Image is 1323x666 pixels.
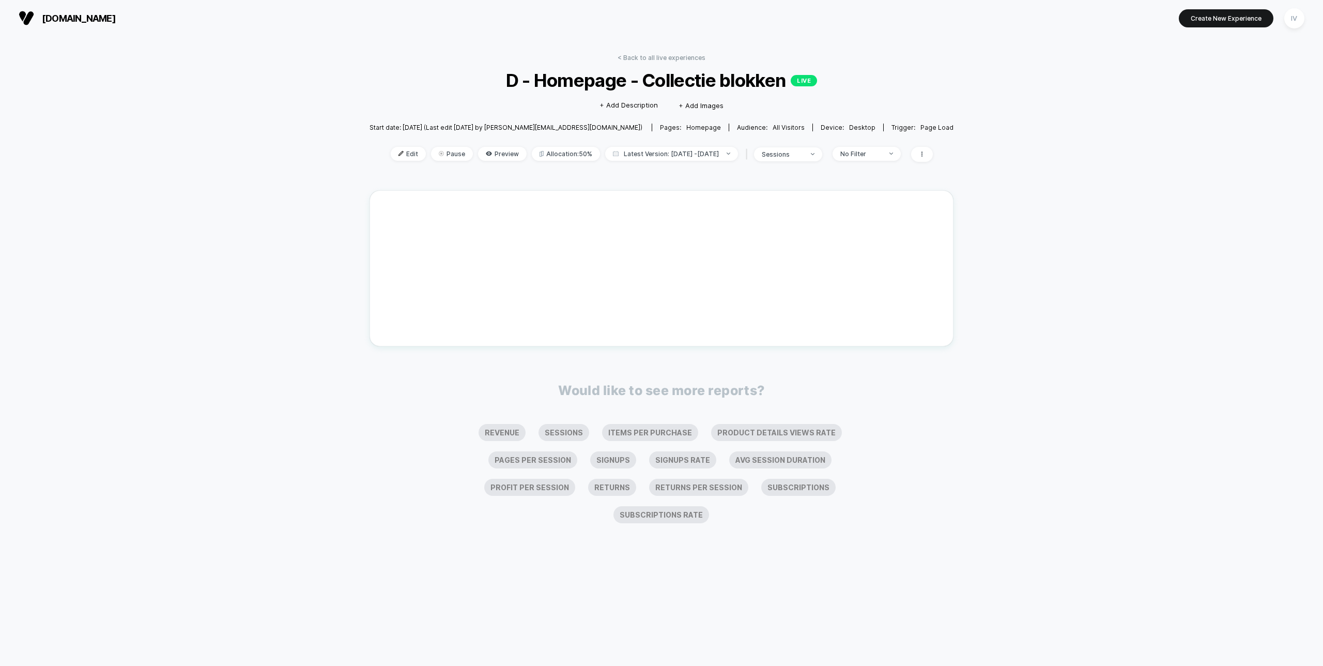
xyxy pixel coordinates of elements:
[613,506,709,523] li: Subscriptions Rate
[618,54,705,62] a: < Back to all live experiences
[761,479,836,496] li: Subscriptions
[399,69,925,91] span: D - Homepage - Collectie blokken
[370,124,642,131] span: Start date: [DATE] (Last edit [DATE] by [PERSON_NAME][EMAIL_ADDRESS][DOMAIN_NAME])
[479,424,526,441] li: Revenue
[891,124,953,131] div: Trigger:
[840,150,882,158] div: No Filter
[613,151,619,156] img: calendar
[849,124,875,131] span: desktop
[478,147,527,161] span: Preview
[488,451,577,468] li: Pages Per Session
[743,147,754,162] span: |
[1284,8,1304,28] div: IV
[920,124,953,131] span: Page Load
[1281,8,1307,29] button: IV
[649,479,748,496] li: Returns Per Session
[711,424,842,441] li: Product Details Views Rate
[812,124,883,131] span: Device:
[729,451,832,468] li: Avg Session Duration
[762,150,803,158] div: sessions
[889,153,893,155] img: end
[727,153,730,155] img: end
[558,383,765,398] p: Would like to see more reports?
[773,124,805,131] span: All Visitors
[686,124,721,131] span: homepage
[811,153,814,155] img: end
[539,424,589,441] li: Sessions
[599,100,658,111] span: + Add Description
[439,151,444,156] img: end
[660,124,721,131] div: Pages:
[605,147,738,161] span: Latest Version: [DATE] - [DATE]
[19,10,34,26] img: Visually logo
[398,151,404,156] img: edit
[602,424,698,441] li: Items Per Purchase
[588,479,636,496] li: Returns
[391,147,426,161] span: Edit
[540,151,544,157] img: rebalance
[431,147,473,161] span: Pause
[679,101,724,110] span: + Add Images
[590,451,636,468] li: Signups
[791,75,817,86] p: LIVE
[484,479,575,496] li: Profit Per Session
[737,124,805,131] div: Audience:
[42,13,116,24] span: [DOMAIN_NAME]
[649,451,716,468] li: Signups Rate
[16,10,119,26] button: [DOMAIN_NAME]
[1179,9,1273,27] button: Create New Experience
[532,147,600,161] span: Allocation: 50%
